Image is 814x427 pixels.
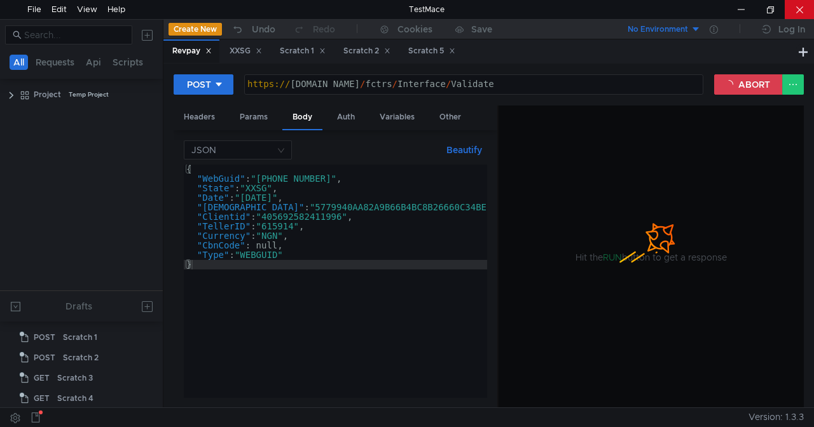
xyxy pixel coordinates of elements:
div: Scratch 2 [63,348,99,367]
div: XXSG [230,44,262,58]
div: Redo [313,22,335,37]
button: Beautify [441,142,487,158]
button: Requests [32,55,78,70]
div: Revpay [172,44,212,58]
div: Temp Project [69,85,109,104]
div: Scratch 5 [408,44,455,58]
div: Save [471,25,492,34]
div: Drafts [66,299,92,314]
div: No Environment [628,24,688,36]
button: Undo [222,20,284,39]
button: Redo [284,20,344,39]
button: Scripts [109,55,147,70]
div: Project [34,85,61,104]
span: GET [34,389,50,408]
div: Scratch 1 [63,328,97,347]
button: Create New [169,23,222,36]
span: POST [34,348,55,367]
div: Headers [174,105,225,129]
div: Other [429,105,471,129]
div: Scratch 1 [280,44,326,58]
button: Api [82,55,105,70]
button: ABORT [714,74,783,95]
div: Variables [369,105,425,129]
button: All [10,55,28,70]
button: POST [174,74,233,95]
button: No Environment [612,19,701,39]
div: Scratch 3 [57,369,93,388]
input: Search... [24,28,125,42]
div: Undo [252,22,275,37]
div: Params [230,105,278,129]
span: Version: 1.3.3 [748,408,804,426]
div: Scratch 4 [57,389,93,408]
div: Auth [327,105,365,129]
div: Body [282,105,322,130]
div: Cookies [397,22,432,37]
div: Scratch 2 [343,44,390,58]
span: POST [34,328,55,347]
div: POST [187,78,211,91]
div: Log In [778,22,805,37]
span: GET [34,369,50,388]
